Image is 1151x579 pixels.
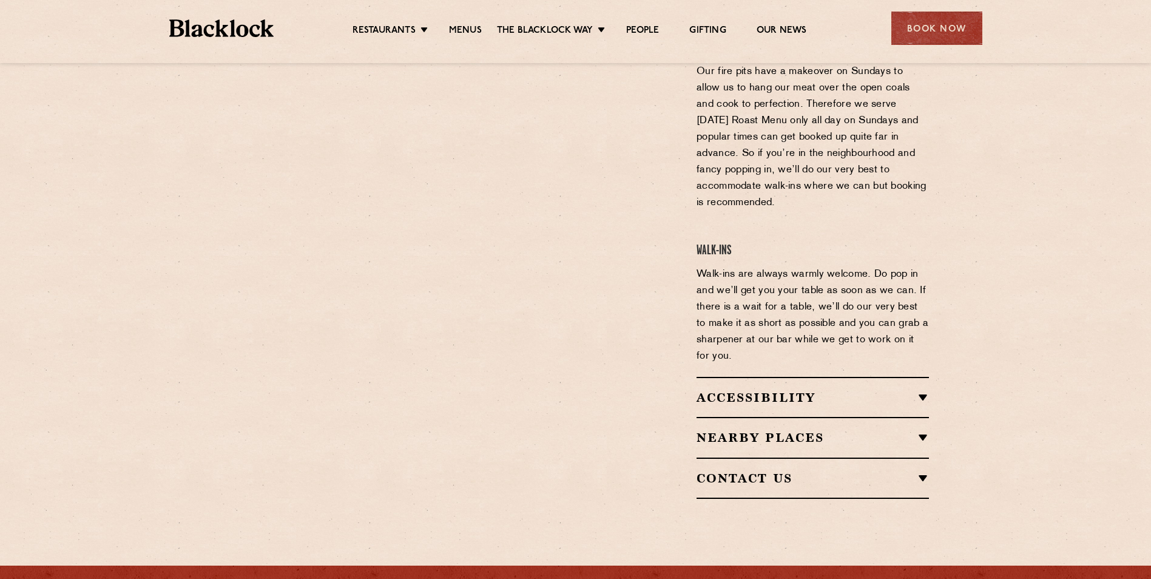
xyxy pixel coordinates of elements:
h2: Accessibility [697,390,929,405]
h4: Walk-Ins [697,243,929,259]
a: Restaurants [353,25,416,38]
h2: Nearby Places [697,430,929,445]
img: svg%3E [496,385,666,499]
a: Menus [449,25,482,38]
a: Gifting [689,25,726,38]
a: The Blacklock Way [497,25,593,38]
a: Our News [757,25,807,38]
h2: Contact Us [697,471,929,486]
p: Walk-ins are always warmly welcome. Do pop in and we’ll get you your table as soon as we can. If ... [697,266,929,365]
div: Book Now [891,12,982,45]
img: BL_Textured_Logo-footer-cropped.svg [169,19,274,37]
p: Our fire pits have a makeover on Sundays to allow us to hang our meat over the open coals and coo... [697,64,929,211]
a: People [626,25,659,38]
